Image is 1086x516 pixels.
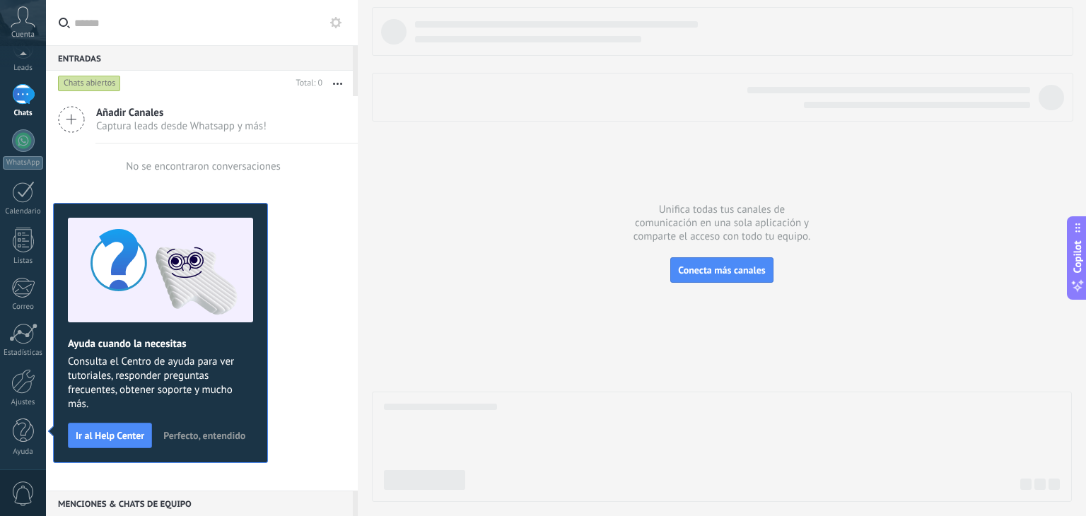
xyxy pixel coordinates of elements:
[46,491,353,516] div: Menciones & Chats de equipo
[3,257,44,266] div: Listas
[1070,241,1085,274] span: Copilot
[678,264,765,276] span: Conecta más canales
[3,348,44,358] div: Estadísticas
[3,64,44,73] div: Leads
[3,303,44,312] div: Correo
[11,30,35,40] span: Cuenta
[3,398,44,407] div: Ajustes
[96,106,267,119] span: Añadir Canales
[126,160,281,173] div: No se encontraron conversaciones
[157,425,252,446] button: Perfecto, entendido
[3,207,44,216] div: Calendario
[68,423,152,448] button: Ir al Help Center
[68,355,253,411] span: Consulta el Centro de ayuda para ver tutoriales, responder preguntas frecuentes, obtener soporte ...
[96,119,267,133] span: Captura leads desde Whatsapp y más!
[163,430,245,440] span: Perfecto, entendido
[3,109,44,118] div: Chats
[68,337,253,351] h2: Ayuda cuando la necesitas
[670,257,773,283] button: Conecta más canales
[58,75,121,92] div: Chats abiertos
[76,430,144,440] span: Ir al Help Center
[3,156,43,170] div: WhatsApp
[46,45,353,71] div: Entradas
[291,76,322,90] div: Total: 0
[3,447,44,457] div: Ayuda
